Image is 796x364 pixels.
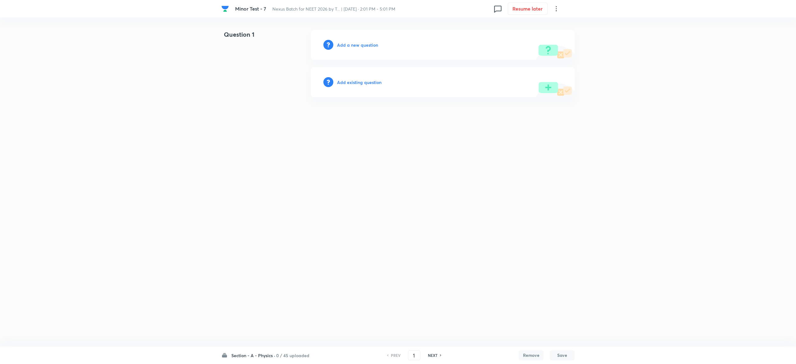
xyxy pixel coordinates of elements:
[428,352,437,358] h6: NEXT
[221,30,291,44] h4: Question 1
[508,2,548,15] button: Resume later
[231,352,275,359] h6: Section - A - Physics ·
[276,352,309,359] h6: 0 / 45 uploaded
[235,5,266,12] span: Minor Test - 7
[391,352,400,358] h6: PREV
[272,6,395,12] span: Nexus Batch for NEET 2026 by T... | [DATE] · 2:01 PM - 5:01 PM
[221,5,230,12] a: Company Logo
[221,5,229,12] img: Company Logo
[337,79,382,86] h6: Add existing question
[519,350,544,360] button: Remove
[550,350,575,360] button: Save
[337,42,378,48] h6: Add a new question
